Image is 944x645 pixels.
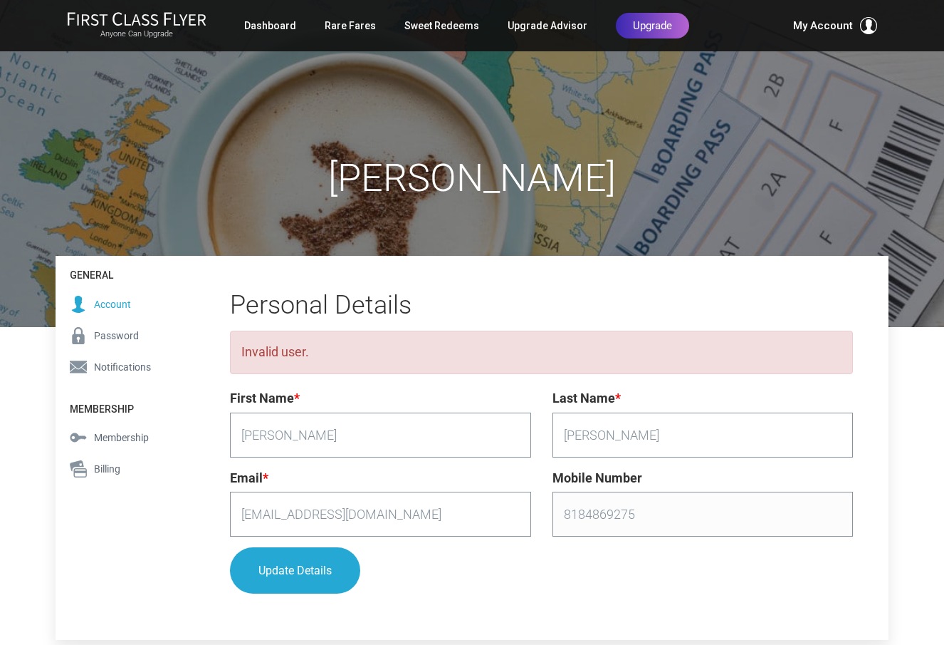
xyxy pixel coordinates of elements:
a: First Class FlyerAnyone Can Upgrade [67,11,206,40]
form: Profile - Personal Details [230,388,853,605]
h4: General [56,256,194,288]
span: Password [94,328,139,344]
h1: [PERSON_NAME] [56,157,888,199]
span: Account [94,296,131,312]
a: Password [56,320,194,351]
label: Mobile Number [552,468,642,489]
a: Notifications [56,351,194,383]
a: Billing [56,453,194,485]
span: My Account [793,17,853,34]
div: Invalid user. [230,331,853,374]
label: First Name [230,388,300,409]
a: Membership [56,422,194,453]
label: Last Name [552,388,621,409]
a: Rare Fares [325,13,376,38]
h4: Membership [56,390,194,422]
small: Anyone Can Upgrade [67,29,206,39]
img: First Class Flyer [67,11,206,26]
button: Update Details [230,547,360,594]
span: Billing [94,461,120,477]
a: Dashboard [244,13,296,38]
a: Upgrade [616,13,689,38]
a: Account [56,289,194,320]
button: My Account [793,17,877,34]
label: Email [230,468,268,489]
h2: Personal Details [230,291,853,320]
span: Notifications [94,359,151,375]
span: Membership [94,430,149,445]
a: Sweet Redeems [404,13,479,38]
a: Upgrade Advisor [508,13,587,38]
